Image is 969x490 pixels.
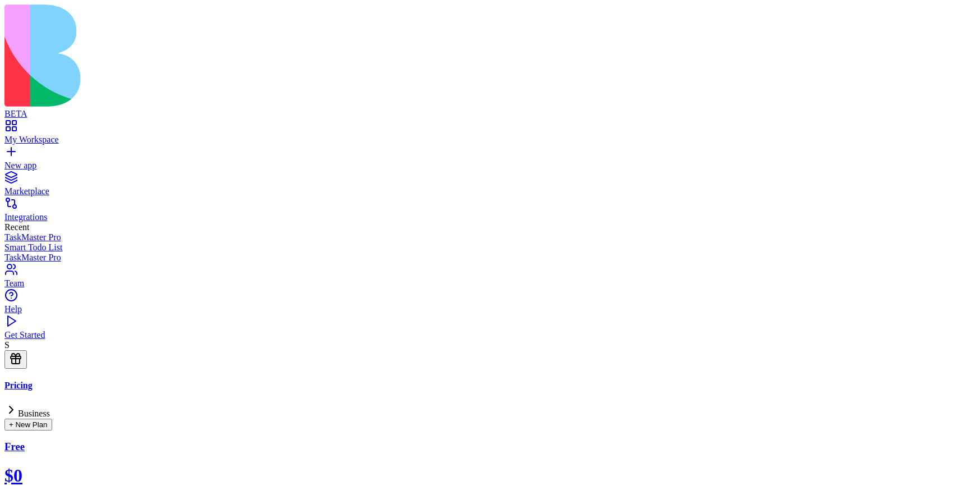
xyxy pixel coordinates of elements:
a: Pricing [4,381,965,391]
a: Integrations [4,202,965,222]
div: Integrations [4,212,965,222]
a: Get Started [4,320,965,340]
div: Help [4,304,965,314]
a: Help [4,294,965,314]
button: + New Plan [4,419,52,431]
div: Marketplace [4,186,965,196]
a: My Workspace [4,125,965,145]
a: Team [4,268,965,288]
a: BETA [4,99,965,119]
a: + New Plan [4,419,52,429]
div: Team [4,278,965,288]
img: logo [4,4,455,107]
div: New app [4,161,965,171]
div: My Workspace [4,135,965,145]
h3: Free [4,441,965,453]
div: Business [4,403,965,419]
div: BETA [4,109,965,119]
a: TaskMaster Pro [4,232,965,242]
span: S [4,340,10,350]
a: Marketplace [4,176,965,196]
div: Get Started [4,330,965,340]
a: New app [4,150,965,171]
span: Recent [4,222,29,232]
a: TaskMaster Pro [4,253,965,263]
a: Smart Todo List [4,242,965,253]
h1: $ 0 [4,465,965,486]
